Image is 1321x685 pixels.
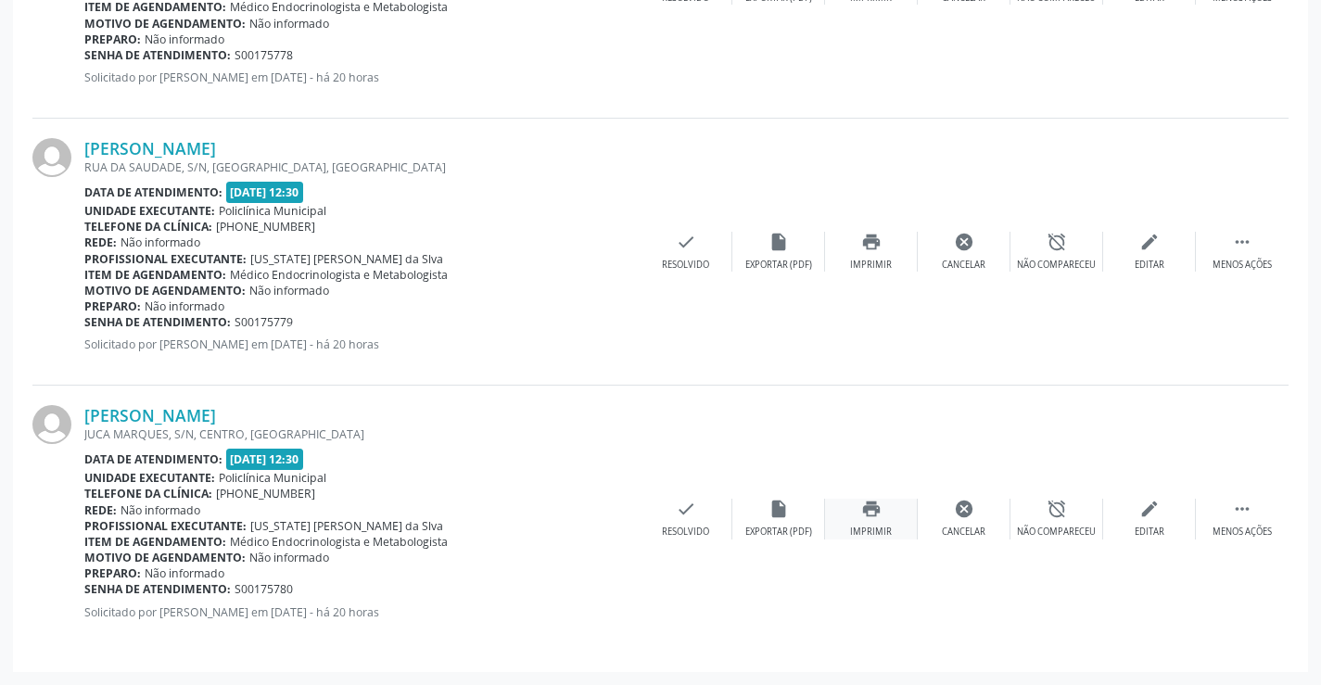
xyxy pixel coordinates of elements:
b: Profissional executante: [84,518,247,534]
div: Exportar (PDF) [745,259,812,272]
i: cancel [954,499,974,519]
p: Solicitado por [PERSON_NAME] em [DATE] - há 20 horas [84,604,640,620]
span: Médico Endocrinologista e Metabologista [230,534,448,550]
b: Senha de atendimento: [84,47,231,63]
i: print [861,499,882,519]
div: Resolvido [662,526,709,539]
div: Não compareceu [1017,259,1096,272]
b: Item de agendamento: [84,267,226,283]
span: Não informado [145,32,224,47]
span: Não informado [145,565,224,581]
a: [PERSON_NAME] [84,138,216,159]
i:  [1232,232,1252,252]
span: [US_STATE] [PERSON_NAME] da Slva [250,518,443,534]
b: Data de atendimento: [84,184,222,200]
b: Unidade executante: [84,203,215,219]
div: Menos ações [1213,259,1272,272]
div: Cancelar [942,259,985,272]
div: RUA DA SAUDADE, S/N, [GEOGRAPHIC_DATA], [GEOGRAPHIC_DATA] [84,159,640,175]
span: S00175780 [235,581,293,597]
i: check [676,499,696,519]
p: Solicitado por [PERSON_NAME] em [DATE] - há 20 horas [84,70,640,85]
b: Senha de atendimento: [84,314,231,330]
span: Médico Endocrinologista e Metabologista [230,267,448,283]
div: Não compareceu [1017,526,1096,539]
span: Não informado [249,16,329,32]
span: Não informado [249,283,329,298]
div: Cancelar [942,526,985,539]
b: Unidade executante: [84,470,215,486]
span: Policlínica Municipal [219,203,326,219]
div: Exportar (PDF) [745,526,812,539]
i: alarm_off [1047,499,1067,519]
i: print [861,232,882,252]
i: edit [1139,499,1160,519]
div: Menos ações [1213,526,1272,539]
span: Não informado [121,502,200,518]
div: Imprimir [850,526,892,539]
b: Rede: [84,502,117,518]
span: S00175779 [235,314,293,330]
i: cancel [954,232,974,252]
a: [PERSON_NAME] [84,405,216,425]
span: Não informado [249,550,329,565]
i: edit [1139,232,1160,252]
span: [DATE] 12:30 [226,449,304,470]
div: Imprimir [850,259,892,272]
b: Preparo: [84,298,141,314]
b: Motivo de agendamento: [84,283,246,298]
span: [DATE] 12:30 [226,182,304,203]
div: JUCA MARQUES, S/N, CENTRO, [GEOGRAPHIC_DATA] [84,426,640,442]
b: Senha de atendimento: [84,581,231,597]
b: Item de agendamento: [84,534,226,550]
div: Editar [1135,259,1164,272]
i: alarm_off [1047,232,1067,252]
b: Profissional executante: [84,251,247,267]
span: Não informado [145,298,224,314]
b: Data de atendimento: [84,451,222,467]
b: Rede: [84,235,117,250]
span: [PHONE_NUMBER] [216,486,315,501]
div: Resolvido [662,259,709,272]
div: Editar [1135,526,1164,539]
i: check [676,232,696,252]
span: Não informado [121,235,200,250]
span: [PHONE_NUMBER] [216,219,315,235]
b: Telefone da clínica: [84,486,212,501]
img: img [32,405,71,444]
i: insert_drive_file [768,232,789,252]
b: Motivo de agendamento: [84,16,246,32]
b: Preparo: [84,32,141,47]
i:  [1232,499,1252,519]
i: insert_drive_file [768,499,789,519]
span: Policlínica Municipal [219,470,326,486]
b: Motivo de agendamento: [84,550,246,565]
b: Telefone da clínica: [84,219,212,235]
p: Solicitado por [PERSON_NAME] em [DATE] - há 20 horas [84,336,640,352]
b: Preparo: [84,565,141,581]
img: img [32,138,71,177]
span: [US_STATE] [PERSON_NAME] da Slva [250,251,443,267]
span: S00175778 [235,47,293,63]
